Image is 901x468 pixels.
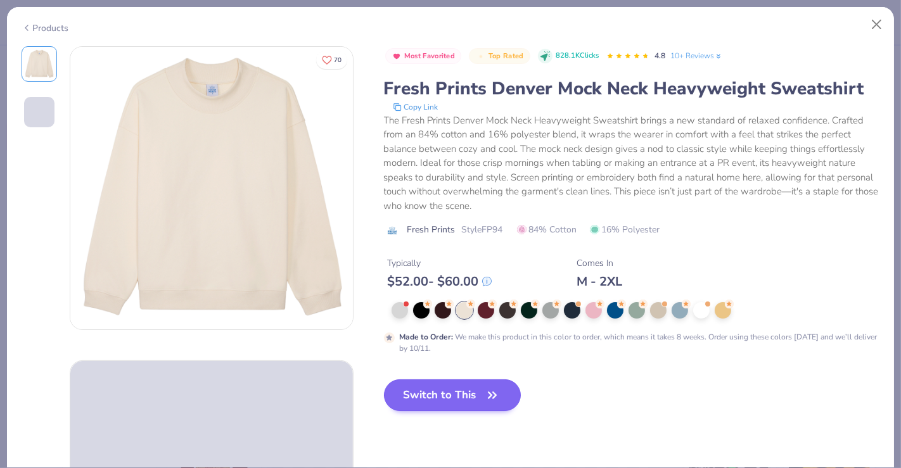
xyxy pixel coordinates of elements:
[606,46,649,66] div: 4.8 Stars
[389,101,442,113] button: copy to clipboard
[385,48,462,65] button: Badge Button
[384,225,401,236] img: brand logo
[400,331,880,354] div: We make this product in this color to order, which means it takes 8 weeks. Order using these colo...
[590,223,660,236] span: 16% Polyester
[577,256,623,270] div: Comes In
[392,51,402,61] img: Most Favorited sort
[384,379,521,411] button: Switch to This
[556,51,599,61] span: 828.1K Clicks
[407,223,456,236] span: Fresh Prints
[388,256,492,270] div: Typically
[334,57,342,63] span: 70
[517,223,577,236] span: 84% Cotton
[462,223,503,236] span: Style FP94
[388,274,492,289] div: $ 52.00 - $ 60.00
[400,332,454,342] strong: Made to Order :
[384,113,880,213] div: The Fresh Prints Denver Mock Neck Heavyweight Sweatshirt brings a new standard of relaxed confide...
[22,22,69,35] div: Products
[316,51,347,69] button: Like
[476,51,486,61] img: Top Rated sort
[24,49,54,79] img: Front
[577,274,623,289] div: M - 2XL
[404,53,455,60] span: Most Favorited
[469,48,530,65] button: Badge Button
[489,53,524,60] span: Top Rated
[70,47,353,329] img: Front
[655,51,665,61] span: 4.8
[384,77,880,101] div: Fresh Prints Denver Mock Neck Heavyweight Sweatshirt
[865,13,889,37] button: Close
[670,50,723,61] a: 10+ Reviews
